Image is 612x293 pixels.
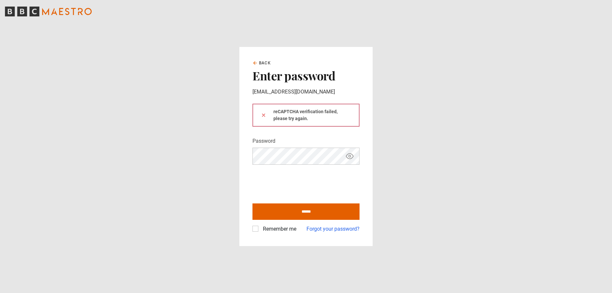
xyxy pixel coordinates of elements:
a: Back [252,60,271,66]
a: Forgot your password? [306,225,360,233]
svg: BBC Maestro [5,7,92,16]
label: Remember me [260,225,296,233]
label: Password [252,137,275,145]
button: Show password [344,151,355,162]
iframe: reCAPTCHA [252,170,352,196]
p: [EMAIL_ADDRESS][DOMAIN_NAME] [252,88,360,96]
div: reCAPTCHA verification failed, please try again. [252,104,360,127]
h2: Enter password [252,69,360,82]
span: Back [259,60,271,66]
